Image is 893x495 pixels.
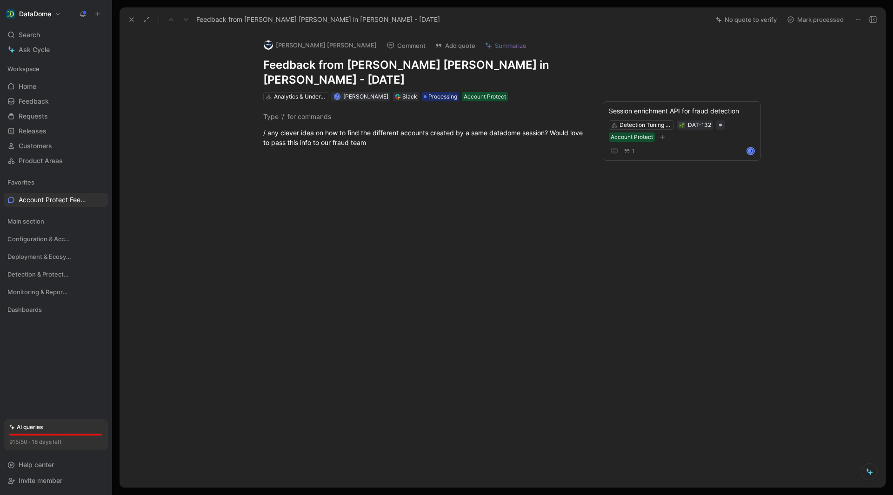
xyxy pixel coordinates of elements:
button: logo[PERSON_NAME] [PERSON_NAME] [260,38,381,52]
div: Account Protect [464,92,506,101]
h1: DataDome [19,10,51,18]
div: AI queries [9,422,43,432]
span: Home [19,82,36,91]
div: Monitoring & Reporting [4,285,108,299]
h1: Feedback from [PERSON_NAME] [PERSON_NAME] in [PERSON_NAME] - [DATE] [263,58,585,87]
div: Dashboards [4,303,108,317]
a: Feedback [4,94,108,108]
span: Processing [428,92,457,101]
div: J [747,148,754,154]
div: Session enrichment API for fraud detection [609,106,755,117]
img: logo [264,40,273,50]
div: DAT-132 [688,120,711,130]
span: Dashboards [7,305,42,314]
div: Workspace [4,62,108,76]
span: 1 [632,148,635,154]
span: Workspace [7,64,40,73]
div: Monitoring & Reporting [4,285,108,302]
button: DataDomeDataDome [4,7,63,20]
div: Processing [422,92,459,101]
span: Invite member [19,476,62,484]
div: Analytics & Understanding [274,92,326,101]
div: Deployment & Ecosystem [4,250,108,264]
button: No quote to verify [712,13,781,26]
span: Feedback from [PERSON_NAME] [PERSON_NAME] in [PERSON_NAME] - [DATE] [196,14,440,25]
div: Deployment & Ecosystem [4,250,108,266]
div: Invite member [4,474,108,488]
div: Slack [402,92,417,101]
div: Configuration & Access [4,232,108,249]
div: Help center [4,458,108,472]
span: Monitoring & Reporting [7,287,70,297]
div: Configuration & Access [4,232,108,246]
span: Configuration & Access [7,234,70,244]
a: Releases [4,124,108,138]
a: Ask Cycle [4,43,108,57]
span: Customers [19,141,52,151]
div: Dashboards [4,303,108,319]
div: Favorites [4,175,108,189]
div: Search [4,28,108,42]
span: Search [19,29,40,40]
div: / any clever idea on how to find the different accounts created by a same datadome session? Would... [263,128,585,147]
span: Summarize [495,41,526,50]
div: Main section [4,214,108,228]
div: Detection & Protection [4,267,108,284]
span: Ask Cycle [19,44,50,55]
span: Feedback [19,97,49,106]
button: Mark processed [783,13,848,26]
img: DataDome [6,9,15,19]
div: 915/50 · 18 days left [9,437,61,447]
span: Deployment & Ecosystem [7,252,71,261]
div: Detection & Protection [4,267,108,281]
button: Summarize [480,39,531,52]
a: Product Areas [4,154,108,168]
div: Main section [4,214,108,231]
img: 🌱 [679,123,685,128]
span: Requests [19,112,48,121]
button: Add quote [431,39,480,52]
div: A [334,94,340,99]
a: Account Protect Feedback [4,193,108,207]
span: Favorites [7,178,34,187]
button: Comment [383,39,430,52]
span: Detection & Protection [7,270,70,279]
a: Home [4,79,108,93]
div: Account Protect [611,132,653,142]
span: Help center [19,461,54,469]
span: Main section [7,217,44,226]
a: Requests [4,109,108,123]
button: 🌱 [679,122,685,128]
span: Account Protect Feedback [19,195,87,205]
a: Customers [4,139,108,153]
span: [PERSON_NAME] [343,93,388,100]
button: 1 [622,146,637,156]
div: Detection Tuning & Enrichment [620,120,672,130]
span: Releases [19,126,47,136]
span: Product Areas [19,156,63,165]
